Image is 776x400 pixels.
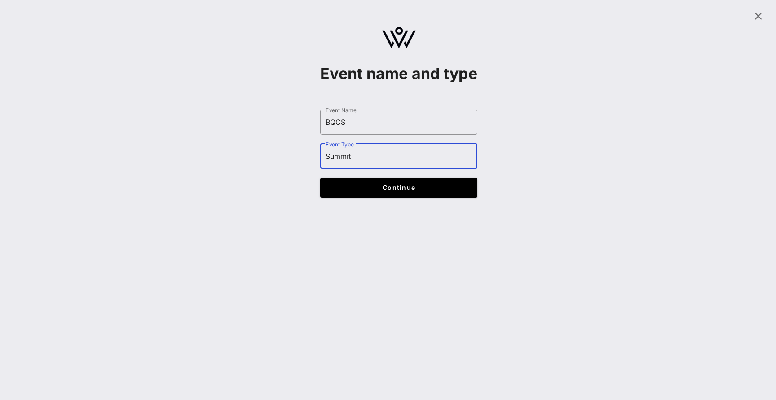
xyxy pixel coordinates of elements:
button: Continue [320,178,477,198]
label: Event Name [326,107,356,114]
input: Event Type [326,149,472,163]
img: logo.svg [382,27,416,48]
label: Event Type [326,141,354,148]
span: Continue [329,184,469,191]
h1: Event name and type [320,65,477,83]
